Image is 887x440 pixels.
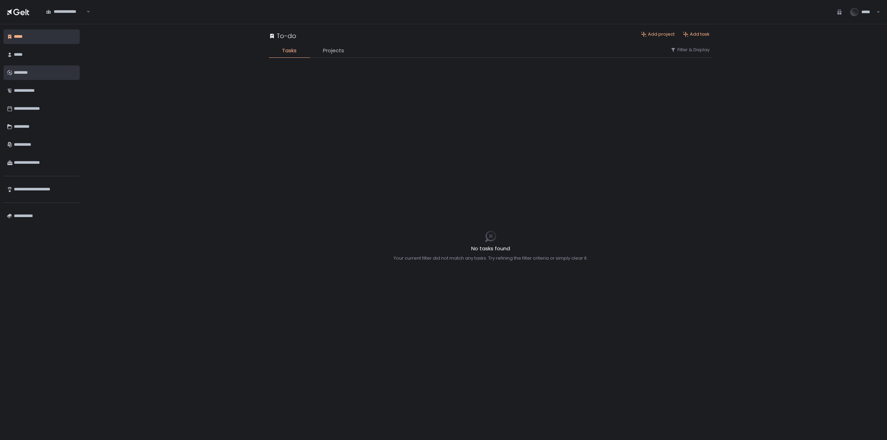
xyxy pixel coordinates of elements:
span: Tasks [282,47,297,55]
button: Filter & Display [670,47,710,53]
button: Add project [641,31,675,37]
button: Add task [683,31,710,37]
div: To-do [269,31,296,41]
span: Projects [323,47,344,55]
div: Search for option [42,5,90,19]
h2: No tasks found [394,245,588,253]
div: Your current filter did not match any tasks. Try refining the filter criteria or simply clear it. [394,255,588,261]
input: Search for option [46,15,86,22]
